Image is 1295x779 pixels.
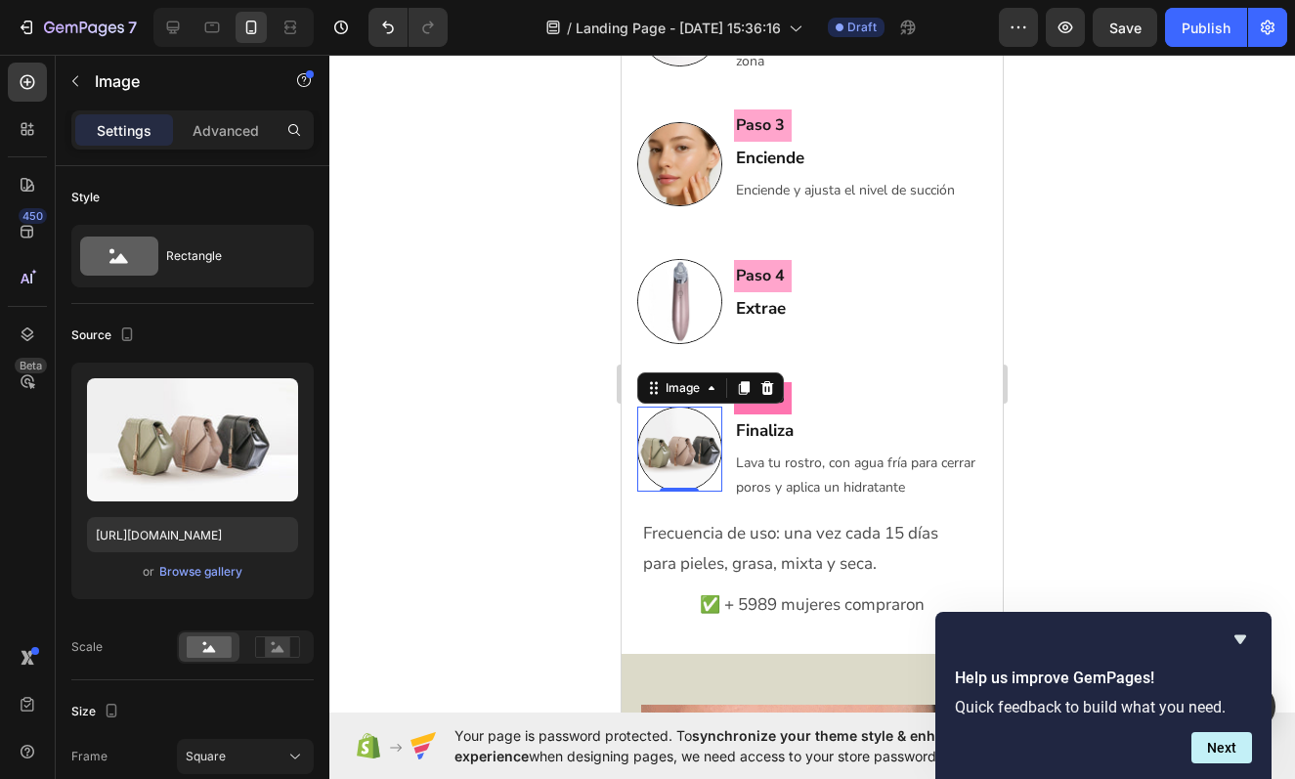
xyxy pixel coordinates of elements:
[19,208,47,224] div: 450
[955,667,1252,690] h2: Help us improve GemPages!
[71,638,103,656] div: Scale
[97,120,151,141] p: Settings
[955,698,1252,716] p: Quick feedback to build what you need.
[87,378,298,501] img: preview-image
[454,727,1003,764] span: synchronize your theme style & enhance your experience
[186,748,226,765] span: Square
[1165,8,1247,47] button: Publish
[368,8,448,47] div: Undo/Redo
[622,55,1003,713] iframe: Design area
[177,739,314,774] button: Square
[71,189,100,206] div: Style
[15,358,47,373] div: Beta
[454,725,1079,766] span: Your page is password protected. To when designing pages, we need access to your store password.
[159,563,242,581] div: Browse gallery
[71,748,108,765] label: Frame
[143,560,154,584] span: or
[8,8,146,47] button: 7
[71,323,139,349] div: Source
[158,562,243,582] button: Browse gallery
[847,19,877,36] span: Draft
[71,699,123,725] div: Size
[1093,8,1157,47] button: Save
[567,18,572,38] span: /
[193,120,259,141] p: Advanced
[1229,628,1252,651] button: Hide survey
[87,517,298,552] input: https://example.com/image.jpg
[955,628,1252,763] div: Help us improve GemPages!
[95,69,261,93] p: Image
[128,16,137,39] p: 7
[1182,18,1230,38] div: Publish
[576,18,781,38] span: Landing Page - [DATE] 15:36:16
[1191,732,1252,763] button: Next question
[1109,20,1142,36] span: Save
[166,234,285,279] div: Rectangle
